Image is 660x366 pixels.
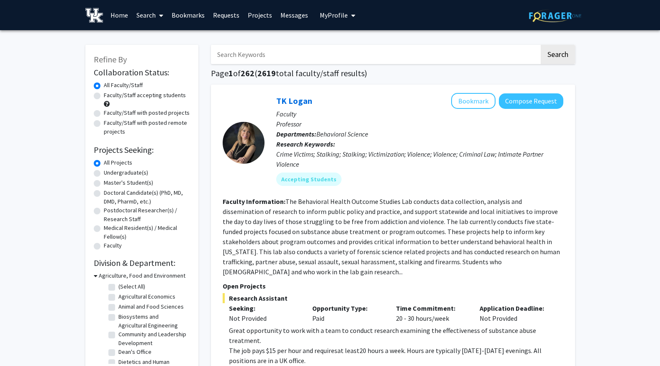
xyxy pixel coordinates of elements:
h2: Collaboration Status: [94,67,190,77]
span: My Profile [320,11,348,19]
label: Biosystems and Agricultural Engineering [118,312,188,330]
div: Paid [306,303,390,323]
div: Not Provided [229,313,300,323]
span: 262 [241,68,254,78]
span: The job pays $15 per hour and requires [229,346,337,355]
h1: Page of ( total faculty/staff results) [211,68,575,78]
p: Professor [276,119,563,129]
label: Postdoctoral Researcher(s) / Research Staff [104,206,190,224]
b: Departments: [276,130,316,138]
iframe: Chat [6,328,36,360]
span: Great opportunity to work with a team to conduct research examining the effectiveness of substanc... [229,326,536,345]
label: Master's Student(s) [104,178,153,187]
p: Faculty [276,109,563,119]
a: Projects [244,0,276,30]
a: Search [132,0,167,30]
span: 1 [229,68,233,78]
a: Requests [209,0,244,30]
label: (Select All) [118,282,145,291]
span: 20 hours a week. Hours are typically [DATE]-[DATE] evenings. All positions are in a UK office. [229,346,542,365]
label: Medical Resident(s) / Medical Fellow(s) [104,224,190,241]
button: Search [541,45,575,64]
img: ForagerOne Logo [529,9,581,22]
button: Add TK Logan to Bookmarks [451,93,496,109]
h2: Projects Seeking: [94,145,190,155]
b: Research Keywords: [276,140,335,148]
fg-read-more: The Behavioral Health Outcome Studies Lab conducts data collection, analysis and dissemination of... [223,197,560,276]
img: University of Kentucky Logo [85,8,103,23]
div: 20 - 30 hours/week [390,303,473,323]
label: Faculty/Staff with posted remote projects [104,119,190,136]
h3: Agriculture, Food and Environment [99,271,185,280]
p: Seeking: [229,303,300,313]
a: Bookmarks [167,0,209,30]
label: Animal and Food Sciences [118,302,184,311]
div: Not Provided [473,303,557,323]
input: Search Keywords [211,45,539,64]
p: Open Projects [223,281,563,291]
div: Crime Victims; Stalking; Stalking; Victimization; Violence; Violence; Criminal Law; Intimate Part... [276,149,563,169]
span: Research Assistant [223,293,563,303]
a: Home [106,0,132,30]
span: Behavioral Science [316,130,368,138]
p: Application Deadline: [480,303,551,313]
label: All Faculty/Staff [104,81,143,90]
label: Dean's Office [118,348,152,356]
p: Time Commitment: [396,303,467,313]
button: Compose Request to TK Logan [499,93,563,109]
span: Refine By [94,54,127,64]
label: Faculty/Staff with posted projects [104,108,190,117]
a: TK Logan [276,95,312,106]
label: Undergraduate(s) [104,168,148,177]
span: 2619 [257,68,276,78]
h2: Division & Department: [94,258,190,268]
mat-chip: Accepting Students [276,173,342,186]
label: Agricultural Economics [118,292,175,301]
label: Faculty/Staff accepting students [104,91,186,100]
p: Opportunity Type: [312,303,383,313]
label: Doctoral Candidate(s) (PhD, MD, DMD, PharmD, etc.) [104,188,190,206]
label: Community and Leadership Development [118,330,188,348]
b: Faculty Information: [223,197,285,206]
p: at least [229,345,563,366]
a: Messages [276,0,312,30]
label: All Projects [104,158,132,167]
label: Faculty [104,241,122,250]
